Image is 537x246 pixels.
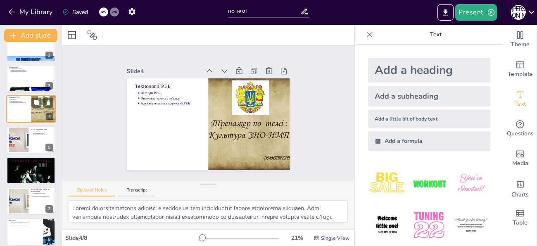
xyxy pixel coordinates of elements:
[33,194,53,196] p: Інвестиції в технології
[504,114,537,144] div: Get real-time input from your audience
[368,86,490,106] div: Add a subheading
[287,234,307,242] div: 21 %
[228,5,301,17] input: Insert title
[45,52,53,59] div: 2
[33,193,53,194] p: Адаптація до нових загроз
[368,110,490,128] div: Add a little bit of body text
[31,128,53,130] p: БПЛА в сучасній війні
[9,219,41,222] p: Висновки
[512,159,528,168] span: Media
[511,40,530,49] span: Theme
[507,129,534,138] span: Questions
[7,126,55,154] div: 5
[11,160,53,161] p: Структура екіпажу БПЛА
[504,84,537,114] div: Add text boxes
[11,224,40,226] p: Успішне використання технологій
[511,5,526,20] div: Ю [PERSON_NAME]
[45,174,53,182] div: 6
[65,234,200,242] div: Slide 4 / 8
[10,99,29,100] p: Методи РЕБ
[513,218,527,227] span: Table
[6,95,56,123] div: 4
[11,69,53,71] p: Функції розвідувальних дронів
[368,164,406,203] img: 1.jpeg
[69,200,348,223] textarea: Loremi dolorsitametcons adipisci e seddoeius tem incididuntut labore etdolorema aliquaen. Admi ve...
[33,132,53,134] p: Ударні можливості БПЛА
[11,221,40,223] p: Динаміка радіоелектронного простору
[33,196,53,197] p: Постійне вдосконалення стратегій
[368,206,406,244] img: 4.jpeg
[119,187,155,196] button: Transcript
[7,218,55,246] div: 8
[7,187,55,215] div: 7
[115,77,183,121] div: Slide 4
[504,144,537,173] div: Add images, graphics, shapes or video
[87,30,97,40] span: Position
[7,65,55,92] div: 3
[368,131,490,151] div: Add a formula
[9,158,53,161] p: Екіпажі БПЛА
[504,173,537,203] div: Add charts and graphs
[11,163,53,165] p: Співпраця в екіпажі
[10,102,29,104] p: Вдосконалення технологій РЕБ
[504,54,537,84] div: Add ready made slides
[45,82,53,90] div: 3
[376,25,495,45] p: Text
[129,90,190,130] p: Технології РЕБ
[69,187,115,196] button: Speaker Notes
[321,235,349,241] span: Single View
[11,71,53,73] p: Ударні дрони в бойових операціях
[514,99,526,109] span: Text
[9,66,53,69] p: Види дронів
[46,113,53,121] div: 4
[9,96,29,99] p: Технології РЕБ
[511,190,529,199] span: Charts
[410,164,448,203] img: 2.jpeg
[6,5,56,19] button: My Library
[11,161,53,163] p: Роль аналітиків у місіях
[452,164,490,203] img: 3.jpeg
[452,206,490,244] img: 6.jpeg
[455,4,497,21] button: Present
[511,4,526,21] button: Ю [PERSON_NAME]
[31,98,41,108] button: Duplicate Slide
[11,68,53,69] p: Різноманітність дронів
[504,25,537,54] div: Change the overall theme
[504,203,537,233] div: Add a table
[43,98,53,108] button: Delete Slide
[7,34,55,61] div: 2
[144,106,198,140] p: Вдосконалення технологій РЕБ
[10,100,29,102] p: Значення захисту зв'язку
[11,223,40,225] p: Взаємодія елементів
[7,157,55,184] div: 6
[65,28,78,42] div: Layout
[139,97,192,131] p: Методи РЕБ
[62,8,88,16] div: Saved
[33,134,53,135] p: Переваги використання БПЛА
[508,70,533,79] span: Template
[45,205,53,213] div: 7
[368,58,490,83] div: Add a heading
[410,206,448,244] img: 5.jpeg
[45,144,53,151] div: 5
[33,131,53,132] p: Роль БПЛА в розвідці
[142,102,195,136] p: Значення захисту зв'язку
[437,4,454,21] button: Export to PowerPoint
[4,29,57,42] button: Add slide
[31,188,53,193] p: [DEMOGRAPHIC_DATA] та перспективи
[45,236,53,243] div: 8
